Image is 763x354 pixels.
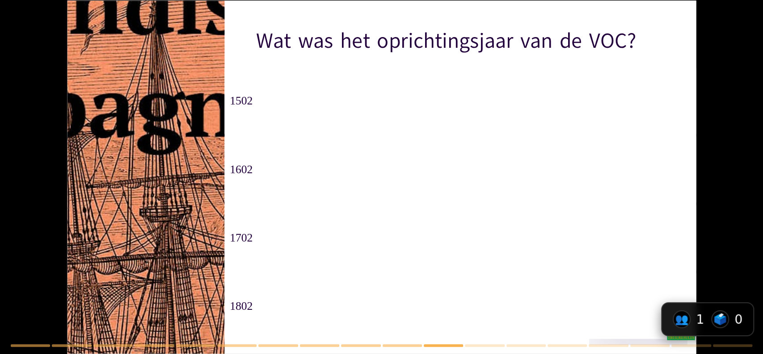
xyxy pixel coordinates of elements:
span: 0 [734,312,742,327]
span: participants [675,313,688,325]
span: 1602 [230,162,691,175]
span: 1702 [230,231,691,244]
div: Live responses [711,310,729,328]
span: votes [713,313,727,325]
span: 1802 [230,299,691,312]
span: 1 [696,312,704,327]
p: Wat was het oprichtingsjaar van de VOC? [256,26,664,55]
span: 1502 [230,94,691,107]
